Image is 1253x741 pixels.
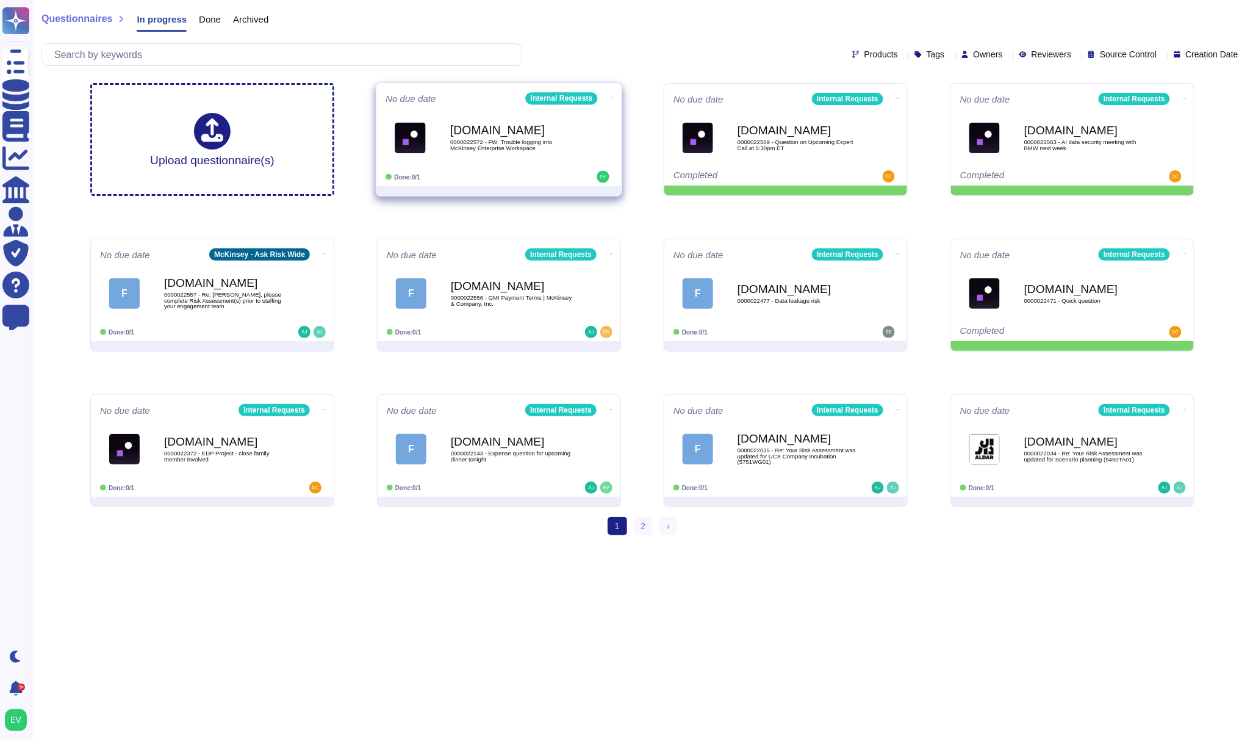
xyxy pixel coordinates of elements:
span: Tags [927,50,945,59]
b: [DOMAIN_NAME] [738,433,860,444]
b: [DOMAIN_NAME] [1024,436,1146,447]
b: [DOMAIN_NAME] [450,125,573,136]
img: Logo [683,123,713,153]
div: Internal Requests [812,93,883,105]
img: user [600,482,612,494]
b: [DOMAIN_NAME] [164,277,286,289]
div: Internal Requests [526,92,598,104]
img: user [1158,482,1171,494]
span: Creation Date [1186,50,1238,59]
img: user [597,171,609,183]
span: Done: 0/1 [395,485,421,491]
img: user [314,326,326,338]
img: user [298,326,311,338]
img: user [600,326,612,338]
span: Owners [974,50,1003,59]
span: 0000022569 - Question on Upcoming Expert Call at 5:30pm ET [738,139,860,151]
img: Logo [969,123,1000,153]
b: [DOMAIN_NAME] [1024,283,1146,295]
span: Products [864,50,898,59]
span: 0000022477 - Data leakage risk [738,298,860,304]
span: 0000022034 - Re: Your Risk Assessment was updated for Scenario planning (5450TA01) [1024,450,1146,462]
span: No due date [673,406,723,415]
span: 0000022556 - GMI Payment Terms | McKinsey & Company, Inc. [451,295,573,306]
span: 0000022143 - Expense question for upcoming dinner tonight [451,450,573,462]
span: 0000022572 - FW: Trouble logging into McKinsey Enterprise Workspace [450,139,573,151]
img: Logo [969,434,1000,464]
span: Source Control [1100,50,1157,59]
div: Internal Requests [1099,248,1170,261]
span: Done: 0/1 [682,329,708,336]
img: user [883,170,895,183]
a: 2 [634,517,653,535]
span: Done: 0/1 [109,485,134,491]
div: Completed [673,170,823,183]
span: Done [199,15,221,24]
span: No due date [960,95,1010,104]
div: Upload questionnaire(s) [150,113,275,166]
b: [DOMAIN_NAME] [738,125,860,136]
img: user [872,482,884,494]
span: No due date [960,406,1010,415]
span: 0000022557 - Re: [PERSON_NAME], please complete Risk Assessment(s) prior to staffing your engagem... [164,292,286,309]
input: Search by keywords [48,44,522,65]
span: No due date [100,250,150,259]
span: No due date [386,94,436,103]
img: Logo [109,434,140,464]
span: 0000022471 - Quick question [1024,298,1146,304]
div: Completed [960,170,1110,183]
img: Logo [969,278,1000,309]
span: In progress [137,15,187,24]
img: user [5,709,27,731]
div: F [683,434,713,464]
b: [DOMAIN_NAME] [164,436,286,447]
b: [DOMAIN_NAME] [738,283,860,295]
div: F [109,278,140,309]
span: 0000022372 - EDP Project - close family member involved [164,450,286,462]
div: Internal Requests [525,404,597,416]
span: Done: 0/1 [682,485,708,491]
div: Internal Requests [812,248,883,261]
div: Internal Requests [525,248,597,261]
div: Internal Requests [812,404,883,416]
span: Done: 0/1 [394,173,420,180]
div: Internal Requests [1099,93,1170,105]
div: Internal Requests [1099,404,1170,416]
b: [DOMAIN_NAME] [1024,125,1146,136]
span: No due date [100,406,150,415]
img: user [1169,170,1182,183]
img: user [585,482,597,494]
span: Archived [233,15,268,24]
span: No due date [387,406,437,415]
span: 0000022563 - AI data security meeting with BMW next week [1024,139,1146,151]
span: Questionnaires [41,14,112,24]
div: McKinsey - Ask Risk Wide [209,248,310,261]
img: user [883,326,895,338]
div: F [396,434,426,464]
span: No due date [387,250,437,259]
div: F [683,278,713,309]
img: user [1169,326,1182,338]
span: Done: 0/1 [395,329,421,336]
span: 1 [608,517,627,535]
img: user [887,482,899,494]
span: No due date [960,250,1010,259]
div: Internal Requests [239,404,310,416]
b: [DOMAIN_NAME] [451,280,573,292]
button: user [2,707,35,734]
span: No due date [673,250,723,259]
img: user [309,482,321,494]
span: Done: 0/1 [109,329,134,336]
img: user [585,326,597,338]
div: 9+ [18,684,25,691]
span: No due date [673,95,723,104]
img: user [1174,482,1186,494]
span: 0000022035 - Re: Your Risk Assessment was updated for UCX Company Incubation (5751WG01) [738,447,860,465]
span: Reviewers [1032,50,1071,59]
span: Done: 0/1 [969,485,994,491]
b: [DOMAIN_NAME] [451,436,573,447]
span: › [667,521,670,531]
div: F [396,278,426,309]
img: Logo [395,122,426,153]
div: Completed [960,326,1110,338]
